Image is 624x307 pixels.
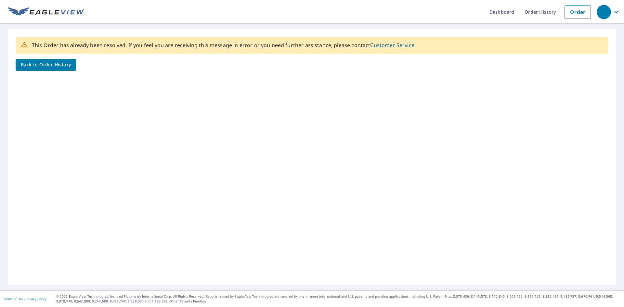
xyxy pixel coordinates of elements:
p: This Order has already been resolved. If you feel you are receiving this message in error or you ... [32,41,416,49]
span: Back to Order History [21,61,71,69]
a: Terms of Use [3,297,23,301]
a: Order [565,5,591,19]
a: Customer Service [370,42,414,49]
img: EV Logo [8,7,84,17]
a: Privacy Policy [25,297,46,301]
a: Back to Order History [16,59,76,71]
p: | [3,297,46,301]
p: © 2025 Eagle View Technologies, Inc. and Pictometry International Corp. All Rights Reserved. Repo... [56,294,621,304]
